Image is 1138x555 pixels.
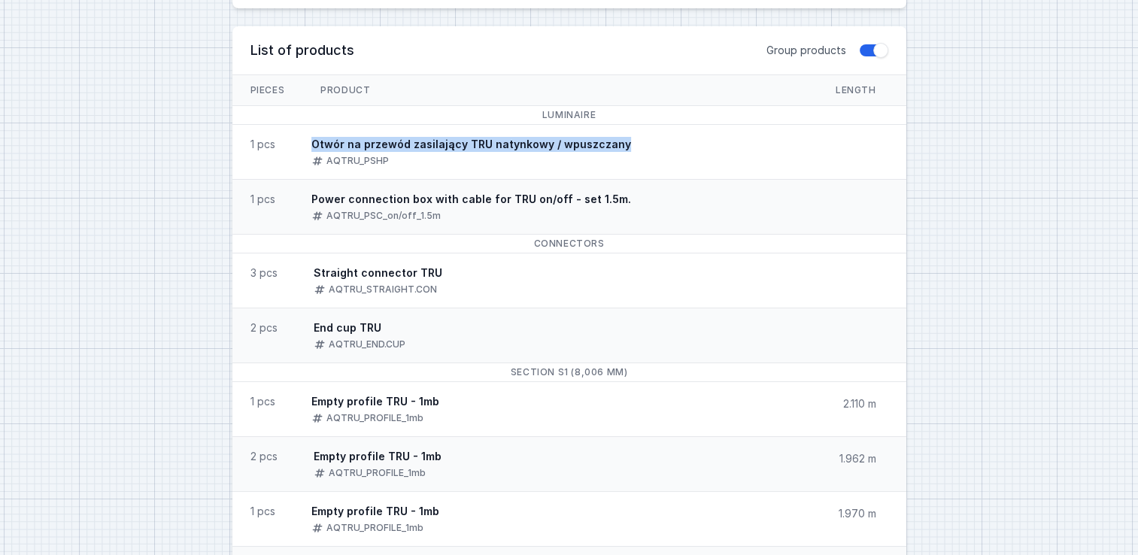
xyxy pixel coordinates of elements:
[250,109,888,121] h3: Luminaire
[326,522,423,534] div: AQTRU_PROFILE_1mb
[329,467,426,479] div: AQTRU_PROFILE_1mb
[329,338,405,350] div: AQTRU_END.CUP
[250,449,278,464] div: 2 pcs
[311,394,439,409] div: Empty profile TRU - 1mb
[314,320,405,335] div: End cup TRU
[250,366,888,378] h3: Section S1 (8,006 mm)
[839,452,876,465] span: 1.962 m
[314,265,442,281] div: Straight connector TRU
[329,284,437,296] div: AQTRU_STRAIGHT.CON
[250,265,278,281] div: 3 pcs
[326,210,441,222] div: AQTRU_PSC_on/off_1.5m
[250,238,888,250] h3: Connectors
[311,192,631,207] div: Power connection box with cable for TRU on/off - set 1.5m.
[858,43,888,58] button: Group products
[250,320,278,335] div: 2 pcs
[766,43,846,58] span: Group products
[232,75,303,105] span: Pieces
[250,394,275,409] div: 1 pcs
[302,75,388,105] span: Product
[843,397,876,410] span: 2.110 m
[314,449,442,464] div: Empty profile TRU - 1mb
[311,137,631,152] div: Otwór na przewód zasilający TRU natynkowy / wpuszczany
[250,137,275,152] div: 1 pcs
[326,155,389,167] div: AQTRU_PSHP
[311,504,439,519] div: Empty profile TRU - 1mb
[250,192,275,207] div: 1 pcs
[250,41,766,59] h3: List of products
[326,412,423,424] div: AQTRU_PROFILE_1mb
[839,507,876,520] span: 1.970 m
[818,75,894,105] span: Length
[250,504,275,519] div: 1 pcs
